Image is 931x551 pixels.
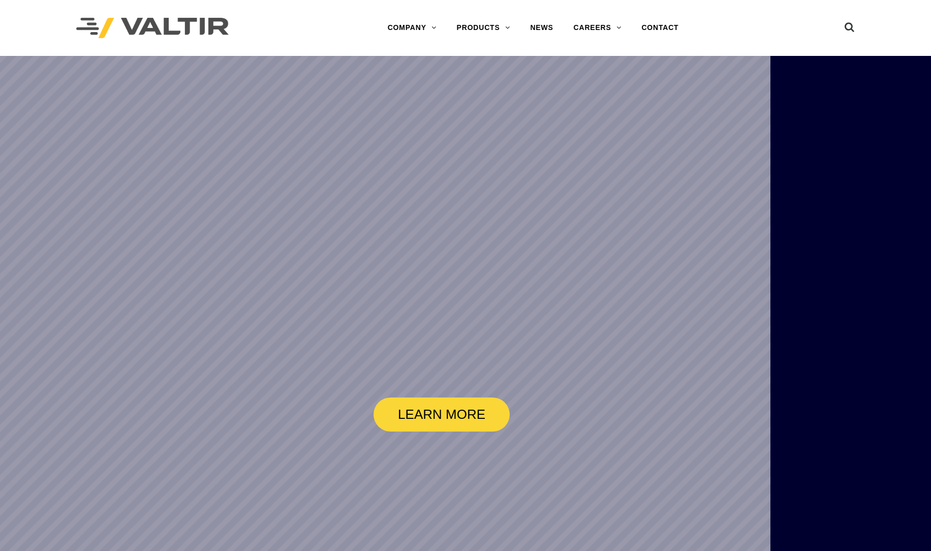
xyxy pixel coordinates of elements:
[447,18,520,38] a: PRODUCTS
[378,18,447,38] a: COMPANY
[520,18,563,38] a: NEWS
[564,18,632,38] a: CAREERS
[76,18,229,39] img: Valtir
[631,18,689,38] a: CONTACT
[374,397,510,432] a: LEARN MORE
